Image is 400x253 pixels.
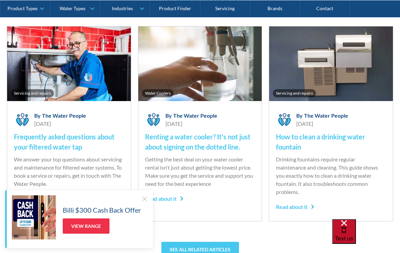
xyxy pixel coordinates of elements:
div: Industries [112,5,133,11]
div: Servicing and repairs [276,91,313,96]
div: By [165,112,172,119]
div: Read about it [276,203,314,211]
div: Servicing and repairs [14,91,51,96]
a: Servicing and repairsFrequently asked questions about your filtered water tapByThe Water People[D... [7,26,131,221]
p: Drinking fountains require regular maintenance and cleaning. This guide shows you exactly how to ... [276,155,386,196]
h4: Renting a water cooler? It's not just about signing on the dotted line. [145,132,255,152]
div: [DATE] [34,120,86,128]
a: View Range [63,218,109,234]
div: [DATE] [296,120,348,128]
div: Water Coolers [145,91,171,96]
a: Servicing and repairsHow to clean a drinking water fountainByThe Water People[DATE]How to clean a... [269,26,393,221]
p: Getting the best deal on your water cooler rental isn't just about getting the lowest price. Make... [145,155,255,188]
div: Water Types [60,5,85,11]
img: Billi $300 Cash Back Offer [12,195,56,239]
div: Read about it [145,195,183,203]
iframe: podium webchat widget bubble [332,219,400,253]
img: Renting a water cooler? It's not just about signing on the dotted line [138,26,262,101]
img: How to clean a drinking water fountain [269,26,393,101]
div: Product Types [7,5,38,11]
div: [DATE] [165,120,217,128]
p: We answer your top questions about servicing and maintenance for filtered water systems. To book ... [14,155,124,188]
div: The Water People [173,112,217,119]
h4: Frequently asked questions about your filtered water tap [14,132,124,152]
div: By [296,112,303,119]
div: The Water People [304,112,348,119]
h4: How to clean a drinking water fountain [276,132,386,152]
h5: Billi $300 Cash Back Offer [63,205,141,215]
div: The Water People [42,112,86,119]
a: Water CoolersRenting a water cooler? It's not just about signing on the dotted lineByThe Water Pe... [138,26,262,221]
div: By [34,112,41,119]
img: Frequently asked questions about your filtered water tap [7,26,131,101]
